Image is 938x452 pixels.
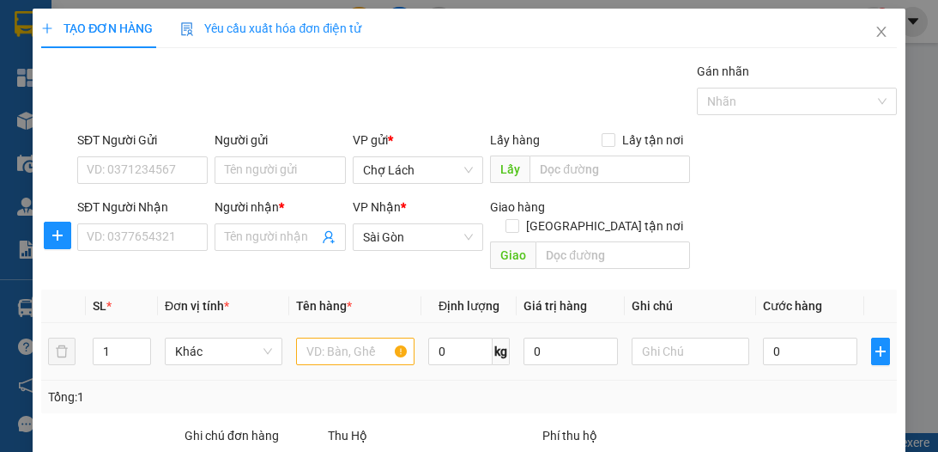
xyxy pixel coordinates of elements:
[363,224,473,250] span: Sài Gòn
[615,131,690,150] span: Lấy tận nơi
[632,338,749,365] input: Ghi Chú
[296,299,352,313] span: Tên hàng
[175,339,272,364] span: Khác
[490,156,530,183] span: Lấy
[363,157,473,183] span: Chợ Lách
[215,131,345,150] div: Người gửi
[185,429,279,443] label: Ghi chú đơn hàng
[763,299,822,313] span: Cước hàng
[353,131,483,150] div: VP gửi
[493,338,510,365] span: kg
[697,64,749,78] label: Gán nhãn
[180,21,361,35] span: Yêu cầu xuất hóa đơn điện tử
[77,198,208,217] div: SĐT Người Nhận
[625,290,756,323] th: Ghi chú
[93,299,106,313] span: SL
[490,241,536,269] span: Giao
[322,230,336,244] span: user-add
[871,338,890,365] button: plus
[165,299,229,313] span: Đơn vị tính
[857,9,905,57] button: Close
[215,198,345,217] div: Người nhận
[48,388,364,406] div: Tổng: 1
[180,22,194,36] img: icon
[48,338,76,365] button: delete
[542,426,753,452] div: Phí thu hộ
[45,229,70,242] span: plus
[536,241,690,269] input: Dọc đường
[523,338,618,365] input: 0
[874,25,888,39] span: close
[328,429,367,443] span: Thu Hộ
[490,200,545,214] span: Giao hàng
[530,156,690,183] input: Dọc đường
[44,222,71,249] button: plus
[872,345,889,358] span: plus
[77,131,208,150] div: SĐT Người Gửi
[296,338,414,365] input: VD: Bàn, Ghế
[41,22,53,34] span: plus
[519,217,690,235] span: [GEOGRAPHIC_DATA] tận nơi
[439,299,499,313] span: Định lượng
[490,133,540,147] span: Lấy hàng
[41,21,153,35] span: TẠO ĐƠN HÀNG
[353,200,401,214] span: VP Nhận
[523,299,587,313] span: Giá trị hàng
